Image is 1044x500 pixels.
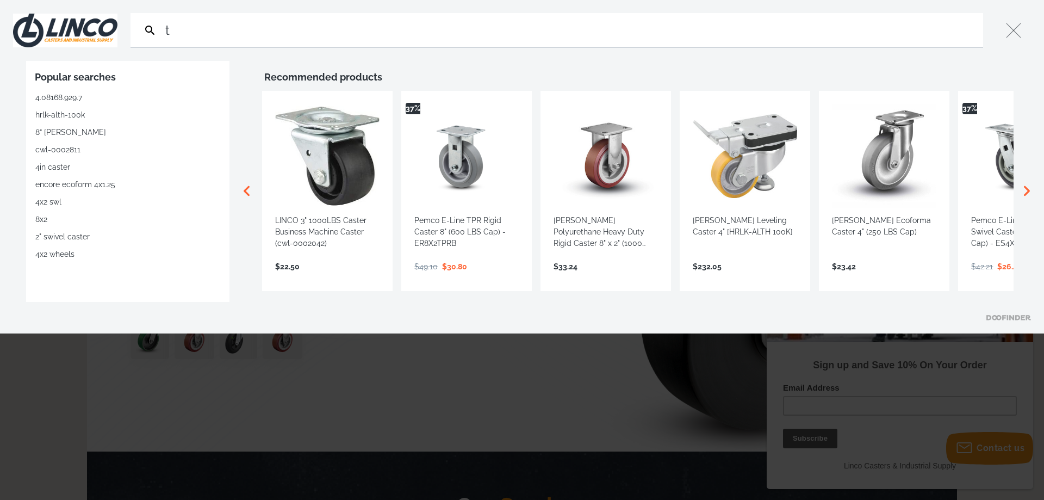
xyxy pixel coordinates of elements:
button: Select suggestion: 4in caster [35,158,221,176]
svg: Search [144,24,157,37]
span: 2" swivel caster [35,231,90,243]
div: Suggestion: 4x2 swl [35,193,221,211]
button: Select suggestion: 2" swivel caster [35,228,221,245]
button: Select suggestion: 8” caston [35,124,221,141]
span: cwl-0002811 [35,144,80,156]
svg: Scroll right [1016,180,1037,202]
div: Suggestion: encore ecoform 4x1.25 [35,176,221,193]
div: Suggestion: 4.08168.929.7 [35,89,221,106]
button: Select suggestion: cwl-0002811 [35,141,221,158]
input: Subscribe [16,195,71,215]
span: Linco Casters & Industrial Supply [77,228,189,237]
span: 8” [PERSON_NAME] [35,127,106,138]
div: Suggestion: 4in caster [35,158,221,176]
div: Suggestion: 8” caston [35,124,221,141]
span: 4in caster [35,162,70,173]
span: 4x2 wheels [35,249,74,260]
div: Suggestion: cwl-0002811 [35,141,221,158]
button: Select suggestion: hrlk-alth-100k [35,106,221,124]
div: Suggestion: 2" swivel caster [35,228,221,245]
label: Email Address [16,150,250,163]
span: 8x2 [35,214,47,225]
div: Suggestion: hrlk-alth-100k [35,106,221,124]
button: Select suggestion: 4x2 swl [35,193,221,211]
button: Select suggestion: 8x2 [35,211,221,228]
button: Select suggestion: 4.08168.929.7 [35,89,221,106]
button: Close [996,13,1031,48]
a: Doofinder home page [986,315,1031,320]
span: 4.08168.929.7 [35,92,82,103]
span: hrlk-alth-100k [35,109,85,121]
img: Close [13,14,117,47]
div: Suggestion: 8x2 [35,211,221,228]
div: Suggestion: 4x2 wheels [35,245,221,263]
span: 4x2 swl [35,196,61,208]
span: encore ecoform 4x1.25 [35,179,115,190]
input: Search… [163,13,979,47]
div: Popular searches [35,70,221,84]
div: Recommended products [264,70,1031,84]
button: Select suggestion: encore ecoform 4x1.25 [35,176,221,193]
button: Select suggestion: 4x2 wheels [35,245,221,263]
strong: Sign up and Save 10% On Your Order [46,126,220,137]
svg: Scroll left [236,180,258,202]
